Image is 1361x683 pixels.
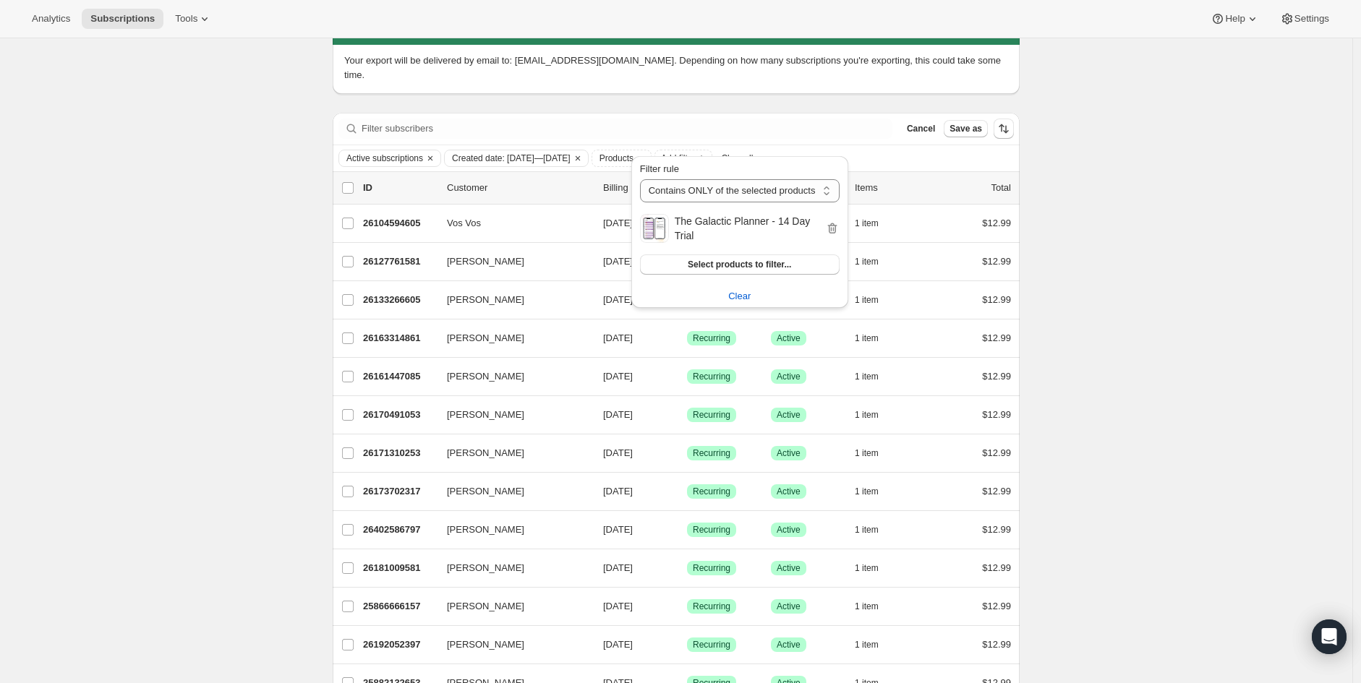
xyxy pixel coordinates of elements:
[855,596,895,617] button: 1 item
[363,181,435,195] p: ID
[452,153,571,164] span: Created date: [DATE]—[DATE]
[363,290,1011,310] div: 26133266605[PERSON_NAME][DATE]SuccessRecurringSuccessActive1 item$12.99
[991,181,1011,195] p: Total
[447,408,524,422] span: [PERSON_NAME]
[855,213,895,233] button: 1 item
[363,484,435,499] p: 26173702317
[363,216,435,231] p: 26104594605
[693,332,730,344] span: Recurring
[855,218,879,229] span: 1 item
[982,371,1011,382] span: $12.99
[855,252,895,272] button: 1 item
[982,524,1011,535] span: $12.99
[855,558,895,578] button: 1 item
[32,13,70,25] span: Analytics
[438,557,583,580] button: [PERSON_NAME]
[571,150,585,166] button: Clear
[423,150,438,166] button: Clear
[363,635,1011,655] div: 26192052397[PERSON_NAME][DATE]SuccessRecurringSuccessActive1 item$12.99
[603,486,633,497] span: [DATE]
[855,562,879,574] span: 1 item
[363,561,435,575] p: 26181009581
[363,369,435,384] p: 26161447085
[855,294,879,306] span: 1 item
[855,405,895,425] button: 1 item
[901,120,941,137] button: Cancel
[855,256,879,267] span: 1 item
[631,285,848,308] button: Clear subscription product filter
[715,150,759,167] button: Clear all
[777,409,801,421] span: Active
[1312,619,1347,654] div: Open Intercom Messenger
[855,520,895,540] button: 1 item
[603,601,633,611] span: [DATE]
[693,639,730,650] span: Recurring
[994,119,1014,139] button: Sort the results
[447,446,524,460] span: [PERSON_NAME]
[855,635,895,655] button: 1 item
[362,119,892,139] input: Filter subscribers
[438,518,583,541] button: [PERSON_NAME]
[447,369,524,384] span: [PERSON_NAME]
[363,213,1011,233] div: 26104594605Vos Vos[DATE]SuccessRecurringSuccessActive1 item$12.99
[82,9,163,29] button: Subscriptions
[777,524,801,536] span: Active
[777,639,801,650] span: Active
[982,294,1011,305] span: $12.99
[447,216,481,231] span: Vos Vos
[1202,9,1268,29] button: Help
[777,371,801,382] span: Active
[438,633,583,656] button: [PERSON_NAME]
[693,562,730,574] span: Recurring
[363,446,435,460] p: 26171310253
[603,332,633,343] span: [DATE]
[438,480,583,503] button: [PERSON_NAME]
[438,595,583,618] button: [PERSON_NAME]
[855,443,895,463] button: 1 item
[363,181,1011,195] div: IDCustomerBilling DateTypeStatusItemsTotal
[363,328,1011,348] div: 26163314861[PERSON_NAME][DATE]SuccessRecurringSuccessActive1 item$12.99
[855,371,879,382] span: 1 item
[982,447,1011,458] span: $12.99
[363,366,1011,387] div: 26161447085[PERSON_NAME][DATE]SuccessRecurringSuccessActive1 item$12.99
[855,481,895,502] button: 1 item
[777,601,801,612] span: Active
[438,288,583,312] button: [PERSON_NAME]
[447,254,524,269] span: [PERSON_NAME]
[855,332,879,344] span: 1 item
[777,562,801,574] span: Active
[166,9,221,29] button: Tools
[950,123,982,134] span: Save as
[363,596,1011,617] div: 25866666157[PERSON_NAME][DATE]SuccessRecurringSuccessActive1 item$12.99
[693,524,730,536] span: Recurring
[363,405,1011,425] div: 26170491053[PERSON_NAME][DATE]SuccessRecurringSuccessActive1 item$12.99
[438,327,583,350] button: [PERSON_NAME]
[363,481,1011,502] div: 26173702317[PERSON_NAME][DATE]SuccessRecurringSuccessActive1 item$12.99
[447,293,524,307] span: [PERSON_NAME]
[447,523,524,537] span: [PERSON_NAME]
[339,150,423,166] button: Active subscriptions
[363,252,1011,272] div: 26127761581[PERSON_NAME][DATE]SuccessRecurringSuccessActive1 item$12.99
[363,558,1011,578] div: 26181009581[PERSON_NAME][DATE]SuccessRecurringSuccessActive1 item$12.99
[1271,9,1338,29] button: Settings
[363,599,435,614] p: 25866666157
[363,637,435,652] p: 26192052397
[982,218,1011,228] span: $12.99
[603,447,633,458] span: [DATE]
[438,250,583,273] button: [PERSON_NAME]
[438,403,583,426] button: [PERSON_NAME]
[855,366,895,387] button: 1 item
[603,409,633,420] span: [DATE]
[447,561,524,575] span: [PERSON_NAME]
[777,486,801,497] span: Active
[641,214,667,243] img: The Galactic Planner - 14 Day Trial
[855,409,879,421] span: 1 item
[603,371,633,382] span: [DATE]
[855,447,879,459] span: 1 item
[640,163,679,174] span: Filter rule
[438,212,583,235] button: Vos Vos
[688,259,791,270] span: Select products to filter...
[363,293,435,307] p: 26133266605
[855,486,879,497] span: 1 item
[693,601,730,612] span: Recurring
